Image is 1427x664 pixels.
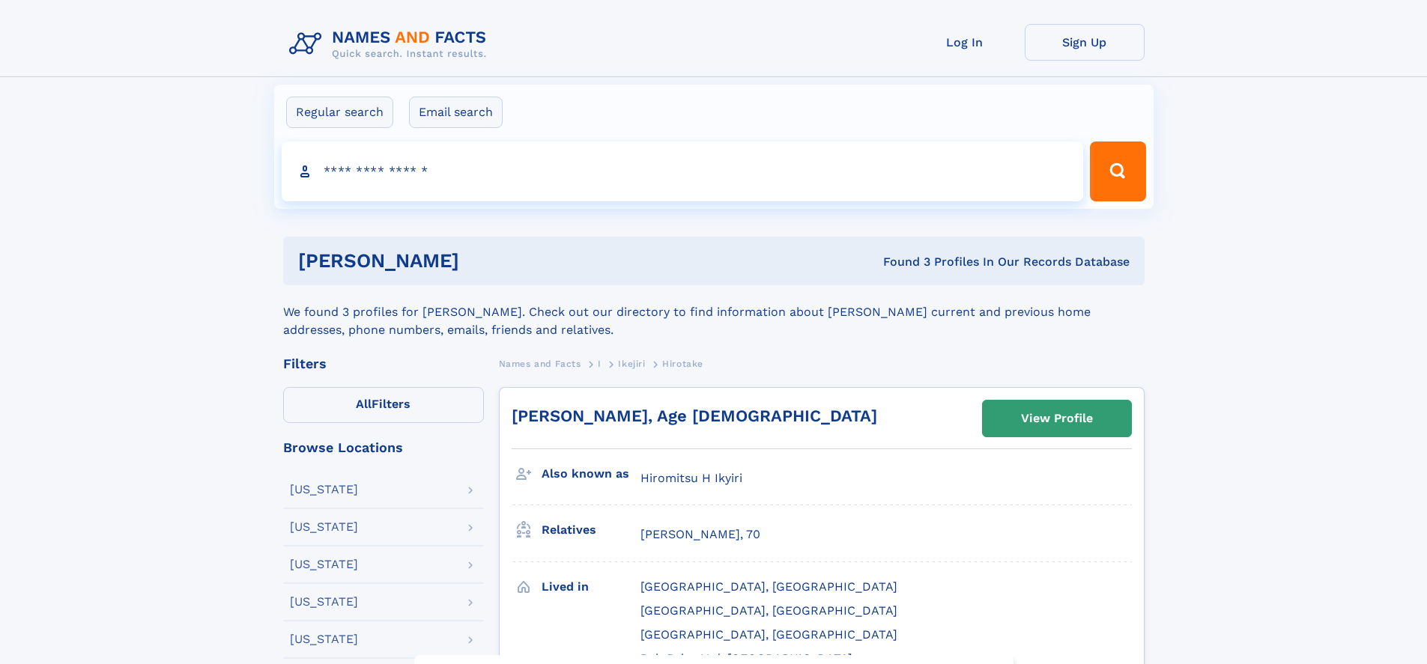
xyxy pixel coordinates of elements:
a: View Profile [983,400,1131,436]
span: All [356,397,372,411]
span: Hirotake [662,359,703,369]
a: [PERSON_NAME], Age [DEMOGRAPHIC_DATA] [512,406,877,425]
a: I [598,354,602,373]
span: Hiromitsu H Ikyiri [640,471,742,485]
span: [GEOGRAPHIC_DATA], [GEOGRAPHIC_DATA] [640,627,897,642]
div: Filters [283,357,484,371]
span: I [598,359,602,369]
input: search input [282,141,1084,201]
a: [PERSON_NAME], 70 [640,526,760,543]
h1: [PERSON_NAME] [298,252,671,270]
a: Names and Facts [499,354,581,373]
div: [US_STATE] [290,521,358,533]
div: View Profile [1021,401,1093,436]
h3: Lived in [542,574,640,600]
span: [GEOGRAPHIC_DATA], [GEOGRAPHIC_DATA] [640,603,897,618]
label: Filters [283,387,484,423]
div: [US_STATE] [290,596,358,608]
div: Browse Locations [283,441,484,454]
div: [US_STATE] [290,558,358,570]
label: Email search [409,97,503,128]
a: Ikejiri [618,354,645,373]
h3: Relatives [542,517,640,543]
div: Found 3 Profiles In Our Records Database [671,254,1130,270]
label: Regular search [286,97,393,128]
span: Ikejiri [618,359,645,369]
div: [US_STATE] [290,484,358,496]
div: [US_STATE] [290,633,358,645]
h3: Also known as [542,461,640,487]
img: Logo Names and Facts [283,24,499,64]
button: Search Button [1090,141,1145,201]
span: [GEOGRAPHIC_DATA], [GEOGRAPHIC_DATA] [640,579,897,594]
a: Log In [905,24,1025,61]
div: We found 3 profiles for [PERSON_NAME]. Check out our directory to find information about [PERSON_... [283,285,1145,339]
a: Sign Up [1025,24,1145,61]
